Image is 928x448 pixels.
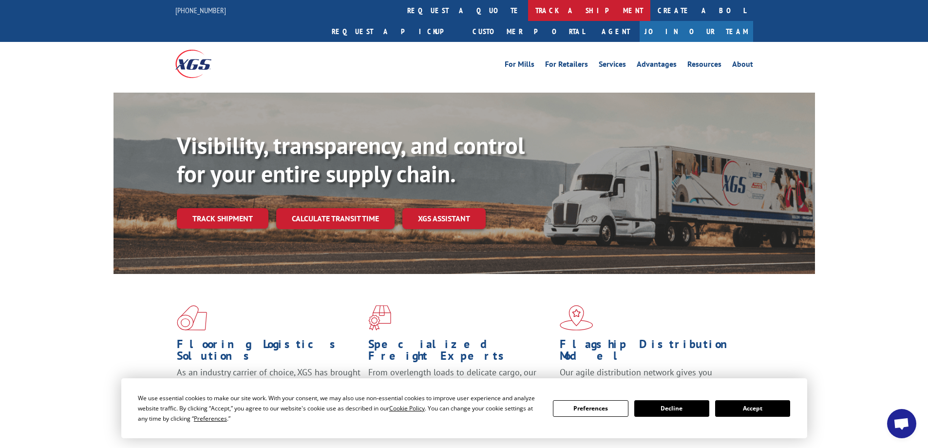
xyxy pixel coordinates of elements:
[887,409,916,438] div: Open chat
[599,60,626,71] a: Services
[177,338,361,367] h1: Flooring Logistics Solutions
[194,414,227,423] span: Preferences
[177,305,207,331] img: xgs-icon-total-supply-chain-intelligence-red
[177,367,360,401] span: As an industry carrier of choice, XGS has brought innovation and dedication to flooring logistics...
[545,60,588,71] a: For Retailers
[634,400,709,417] button: Decline
[687,60,721,71] a: Resources
[177,208,268,229] a: Track shipment
[732,60,753,71] a: About
[553,400,628,417] button: Preferences
[560,367,739,390] span: Our agile distribution network gives you nationwide inventory management on demand.
[592,21,640,42] a: Agent
[121,378,807,438] div: Cookie Consent Prompt
[368,338,552,367] h1: Specialized Freight Experts
[560,305,593,331] img: xgs-icon-flagship-distribution-model-red
[402,208,486,229] a: XGS ASSISTANT
[389,404,425,412] span: Cookie Policy
[560,338,744,367] h1: Flagship Distribution Model
[276,208,395,229] a: Calculate transit time
[637,60,677,71] a: Advantages
[138,393,541,424] div: We use essential cookies to make our site work. With your consent, we may also use non-essential ...
[505,60,534,71] a: For Mills
[324,21,465,42] a: Request a pickup
[175,5,226,15] a: [PHONE_NUMBER]
[640,21,753,42] a: Join Our Team
[368,305,391,331] img: xgs-icon-focused-on-flooring-red
[465,21,592,42] a: Customer Portal
[715,400,790,417] button: Accept
[177,130,525,189] b: Visibility, transparency, and control for your entire supply chain.
[368,367,552,410] p: From overlength loads to delicate cargo, our experienced staff knows the best way to move your fr...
